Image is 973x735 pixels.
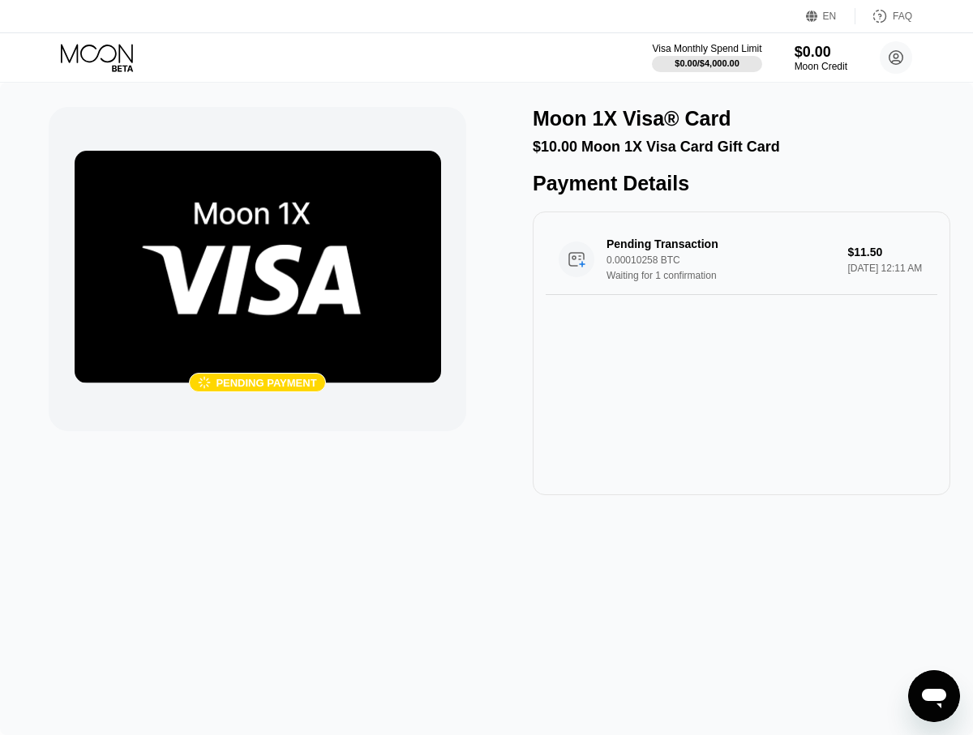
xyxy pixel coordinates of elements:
[533,172,950,195] div: Payment Details
[607,254,855,266] div: 0.00010258 BTC
[216,377,316,389] div: Pending payment
[795,44,847,61] div: $0.00
[652,43,761,54] div: Visa Monthly Spend Limit
[533,107,731,130] div: Moon 1X Visa® Card
[847,246,924,259] div: $11.50
[806,8,855,24] div: EN
[908,670,960,722] iframe: Button to launch messaging window
[607,237,838,250] div: Pending Transaction
[675,58,739,68] div: $0.00 / $4,000.00
[198,376,211,390] div: 
[607,270,855,281] div: Waiting for 1 confirmation
[795,61,847,72] div: Moon Credit
[652,43,761,72] div: Visa Monthly Spend Limit$0.00/$4,000.00
[546,224,937,295] div: Pending Transaction0.00010258 BTCWaiting for 1 confirmation$11.50[DATE] 12:11 AM
[893,11,912,22] div: FAQ
[533,139,950,156] div: $10.00 Moon 1X Visa Card Gift Card
[847,263,924,274] div: [DATE] 12:11 AM
[823,11,837,22] div: EN
[795,44,847,72] div: $0.00Moon Credit
[855,8,912,24] div: FAQ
